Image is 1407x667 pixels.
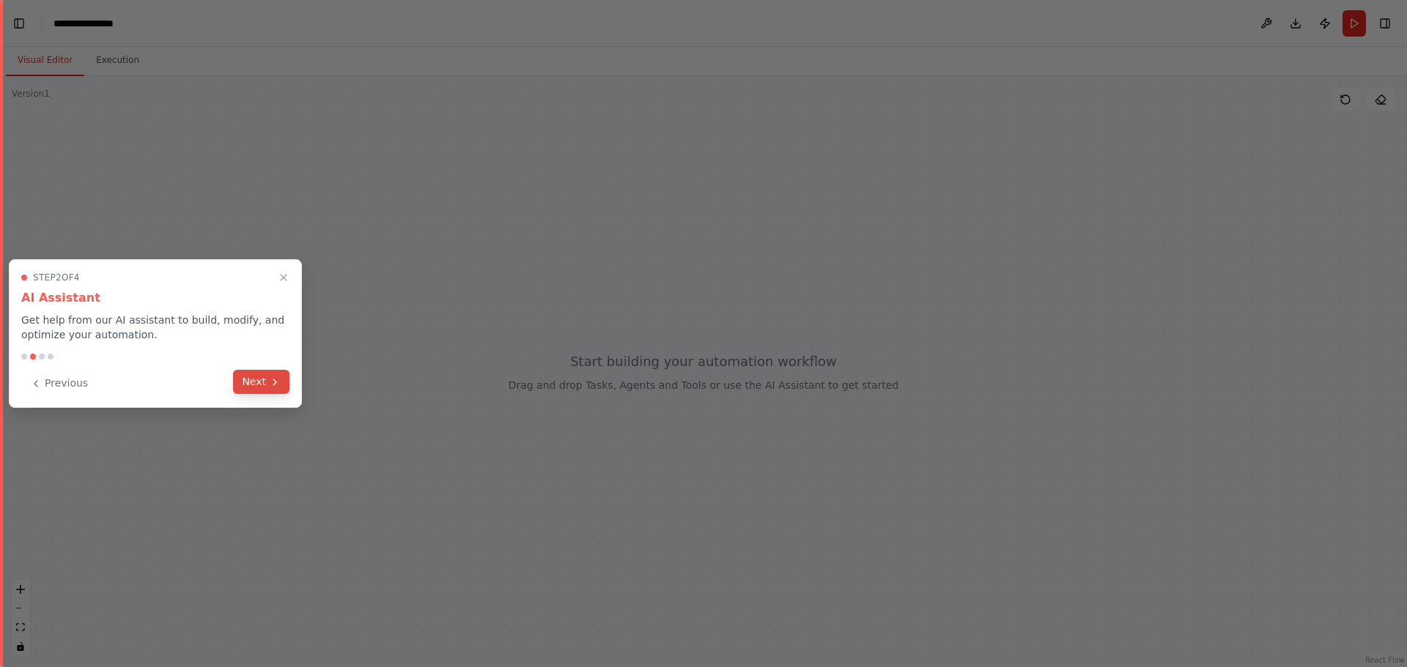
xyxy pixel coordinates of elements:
[233,370,289,394] button: Next
[33,272,80,283] span: Step 2 of 4
[21,371,97,395] button: Previous
[9,13,29,34] button: Hide left sidebar
[275,269,292,286] button: Close walkthrough
[21,313,289,342] p: Get help from our AI assistant to build, modify, and optimize your automation.
[21,289,289,307] h3: AI Assistant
